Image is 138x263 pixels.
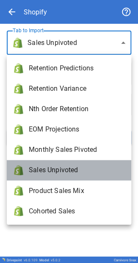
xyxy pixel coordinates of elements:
[14,165,24,175] img: brand icon not found
[14,124,24,134] img: brand icon not found
[14,104,24,114] img: brand icon not found
[29,63,124,73] span: Retention Predictions
[29,165,124,175] span: Sales Unpivoted
[14,84,24,94] img: brand icon not found
[14,63,24,73] img: brand icon not found
[29,185,124,196] span: Product Sales Mix
[29,145,124,155] span: Monthly Sales Pivoted
[14,145,24,155] img: brand icon not found
[29,206,124,216] span: Cohorted Sales
[14,206,24,216] img: brand icon not found
[29,124,124,134] span: EOM Projections
[14,185,24,196] img: brand icon not found
[29,84,124,94] span: Retention Variance
[29,104,124,114] span: Nth Order Retention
